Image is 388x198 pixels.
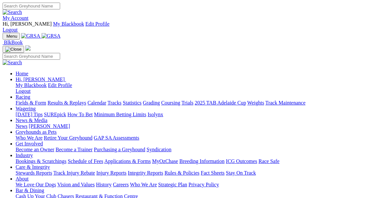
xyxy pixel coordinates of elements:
a: Calendar [87,100,106,105]
a: Hi, [PERSON_NAME] [16,77,66,82]
a: How To Bet [68,112,93,117]
img: Close [5,47,21,52]
input: Search [3,53,60,60]
div: Wagering [16,112,385,118]
div: Racing [16,100,385,106]
a: News [16,123,27,129]
a: Injury Reports [96,170,126,176]
a: Strategic Plan [158,182,187,187]
a: My Blackbook [53,21,84,27]
span: BlkBook [4,40,23,45]
a: Greyhounds as Pets [16,129,57,135]
a: Isolynx [148,112,163,117]
a: SUREpick [44,112,66,117]
a: Stewards Reports [16,170,52,176]
a: Rules & Policies [164,170,200,176]
a: Home [16,71,28,76]
a: Statistics [123,100,142,105]
a: Bar & Dining [16,188,44,193]
a: Become a Trainer [56,147,93,152]
div: Industry [16,158,385,164]
div: About [16,182,385,188]
div: Care & Integrity [16,170,385,176]
a: Stay On Track [226,170,256,176]
a: Integrity Reports [128,170,163,176]
button: Toggle navigation [3,46,24,53]
a: Race Safe [258,158,279,164]
img: Search [3,60,22,66]
a: Careers [113,182,129,187]
a: BlkBook [3,40,23,45]
a: Care & Integrity [16,164,50,170]
a: Grading [143,100,160,105]
div: Get Involved [16,147,385,153]
a: My Blackbook [16,82,47,88]
a: ICG Outcomes [226,158,257,164]
a: Coursing [161,100,180,105]
a: My Account [3,15,29,21]
a: Who We Are [130,182,157,187]
a: Fact Sheets [201,170,225,176]
a: Trials [181,100,193,105]
a: Become an Owner [16,147,54,152]
a: News & Media [16,118,47,123]
div: Hi, [PERSON_NAME] [16,82,385,94]
a: Edit Profile [85,21,110,27]
a: Retire Your Greyhound [44,135,93,141]
a: Logout [3,27,18,32]
img: GRSA [42,33,61,39]
a: Bookings & Scratchings [16,158,66,164]
a: Fields & Form [16,100,46,105]
div: News & Media [16,123,385,129]
a: [DATE] Tips [16,112,43,117]
a: Who We Are [16,135,43,141]
a: GAP SA Assessments [94,135,139,141]
a: Results & Replays [47,100,86,105]
a: History [96,182,111,187]
a: MyOzChase [152,158,178,164]
img: GRSA [21,33,40,39]
div: Greyhounds as Pets [16,135,385,141]
a: Tracks [108,100,122,105]
a: Racing [16,94,30,100]
span: Menu [6,34,17,39]
a: Logout [16,88,31,94]
a: Minimum Betting Limits [94,112,146,117]
a: Schedule of Fees [68,158,103,164]
a: Get Involved [16,141,43,146]
input: Search [3,3,60,9]
a: Track Injury Rebate [53,170,95,176]
a: Track Maintenance [265,100,305,105]
a: Edit Profile [48,82,72,88]
a: Privacy Policy [188,182,219,187]
a: Wagering [16,106,36,111]
a: Breeding Information [179,158,225,164]
a: We Love Our Dogs [16,182,56,187]
a: 2025 TAB Adelaide Cup [195,100,246,105]
a: Industry [16,153,33,158]
a: [PERSON_NAME] [29,123,70,129]
img: Search [3,9,22,15]
a: Syndication [147,147,171,152]
button: Toggle navigation [3,33,20,40]
a: Purchasing a Greyhound [94,147,145,152]
a: About [16,176,29,181]
a: Weights [247,100,264,105]
img: logo-grsa-white.png [25,45,31,51]
a: Vision and Values [57,182,95,187]
a: Applications & Forms [104,158,151,164]
div: My Account [3,21,385,33]
span: Hi, [PERSON_NAME] [16,77,65,82]
span: Hi, [PERSON_NAME] [3,21,52,27]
